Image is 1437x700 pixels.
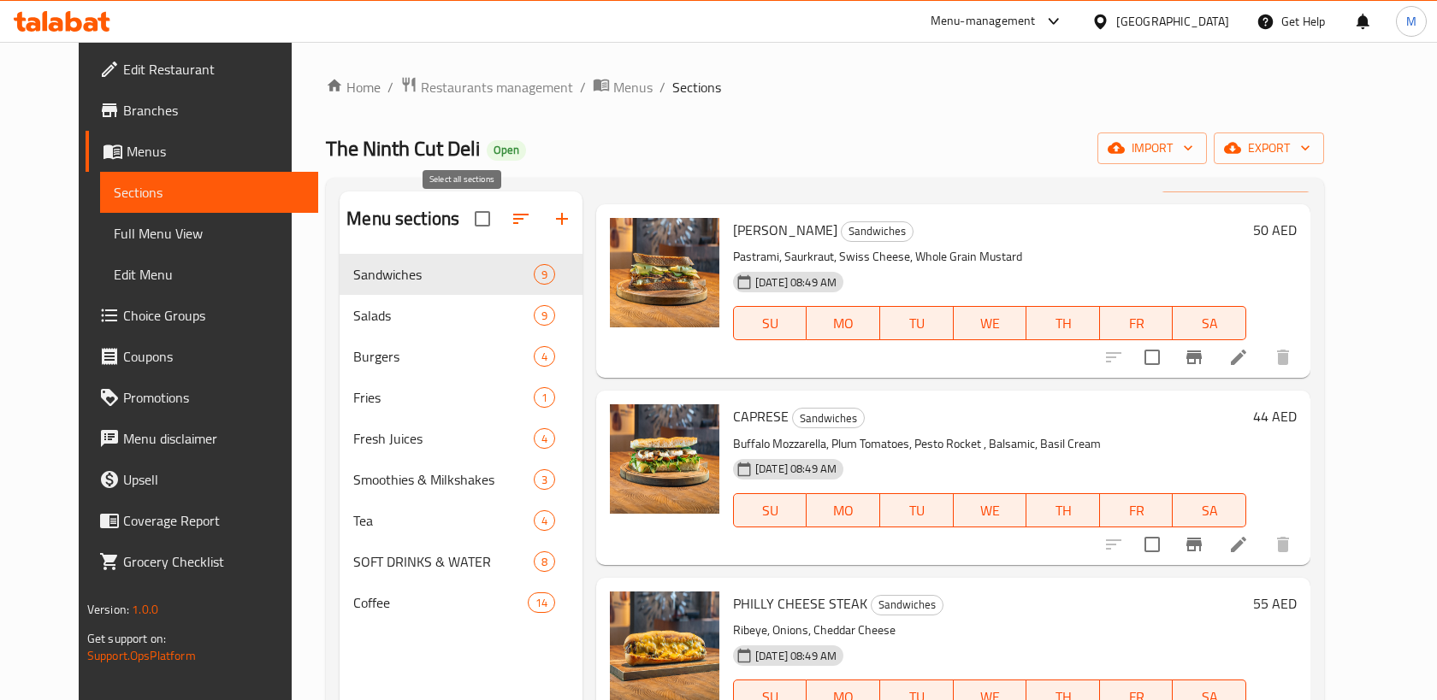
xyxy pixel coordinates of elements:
[535,349,554,365] span: 4
[954,306,1027,340] button: WE
[672,77,721,97] span: Sections
[86,500,319,541] a: Coverage Report
[1097,132,1207,164] button: import
[87,598,129,621] span: Version:
[529,595,554,611] span: 14
[1174,524,1215,565] button: Branch-specific-item
[1253,404,1297,428] h6: 44 AED
[961,311,1020,336] span: WE
[114,264,305,285] span: Edit Menu
[1263,524,1304,565] button: delete
[326,76,1324,98] nav: breadcrumb
[100,213,319,254] a: Full Menu View
[535,390,554,406] span: 1
[387,77,393,97] li: /
[880,306,954,340] button: TU
[340,459,582,500] div: Smoothies & Milkshakes3
[353,469,534,490] div: Smoothies & Milkshakes
[487,143,526,157] span: Open
[733,591,867,616] span: PHILLY CHEESE STEAK
[87,627,166,650] span: Get support on:
[127,141,305,162] span: Menus
[535,267,554,283] span: 9
[123,469,305,490] span: Upsell
[87,644,196,667] a: Support.OpsPlatform
[353,346,534,367] span: Burgers
[733,306,807,340] button: SU
[123,59,305,79] span: Edit Restaurant
[353,428,534,449] span: Fresh Juices
[353,510,534,531] span: Tea
[340,254,582,295] div: Sandwiches9
[748,461,843,477] span: [DATE] 08:49 AM
[534,510,555,531] div: items
[1116,12,1229,31] div: [GEOGRAPHIC_DATA]
[1228,347,1249,368] a: Edit menu item
[807,306,880,340] button: MO
[340,336,582,377] div: Burgers4
[353,551,534,572] span: SOFT DRINKS & WATER
[123,428,305,449] span: Menu disclaimer
[353,592,527,613] span: Coffee
[1173,306,1246,340] button: SA
[400,76,573,98] a: Restaurants management
[748,274,843,291] span: [DATE] 08:49 AM
[534,264,555,285] div: items
[100,172,319,213] a: Sections
[931,11,1036,32] div: Menu-management
[1174,337,1215,378] button: Branch-specific-item
[340,377,582,418] div: Fries1
[353,305,534,326] span: Salads
[86,49,319,90] a: Edit Restaurant
[86,295,319,336] a: Choice Groups
[733,620,1246,641] p: Ribeye, Onions, Cheddar Cheese
[535,513,554,529] span: 4
[1100,306,1174,340] button: FR
[114,182,305,203] span: Sections
[1033,311,1093,336] span: TH
[340,418,582,459] div: Fresh Juices4
[353,264,534,285] div: Sandwiches
[86,377,319,418] a: Promotions
[123,346,305,367] span: Coupons
[733,217,837,243] span: [PERSON_NAME]
[340,295,582,336] div: Salads9
[528,592,555,613] div: items
[534,428,555,449] div: items
[741,498,801,523] span: SU
[813,498,873,523] span: MO
[1214,132,1324,164] button: export
[1406,12,1416,31] span: M
[534,551,555,572] div: items
[132,598,158,621] span: 1.0.0
[114,223,305,244] span: Full Menu View
[1026,306,1100,340] button: TH
[123,510,305,531] span: Coverage Report
[535,308,554,324] span: 9
[880,493,954,527] button: TU
[340,541,582,582] div: SOFT DRINKS & WATER8
[86,418,319,459] a: Menu disclaimer
[86,459,319,500] a: Upsell
[1227,138,1310,159] span: export
[1100,493,1174,527] button: FR
[842,221,913,241] span: Sandwiches
[733,246,1246,268] p: Pastrami, Saurkraut, Swiss Cheese, Whole Grain Mustard
[534,387,555,408] div: items
[733,403,789,429] span: CAPRESE
[353,387,534,408] span: Fries
[748,648,843,664] span: [DATE] 08:49 AM
[1253,591,1297,615] h6: 55 AED
[534,305,555,326] div: items
[733,433,1246,455] p: Buffalo Mozzarella, Plum Tomatoes, Pesto Rocket , Balsamic, Basil Cream
[326,129,480,168] span: The Ninth Cut Deli
[1134,526,1170,562] span: Select to update
[86,90,319,131] a: Branches
[610,218,719,327] img: REUBEN
[340,582,582,623] div: Coffee14
[1173,493,1246,527] button: SA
